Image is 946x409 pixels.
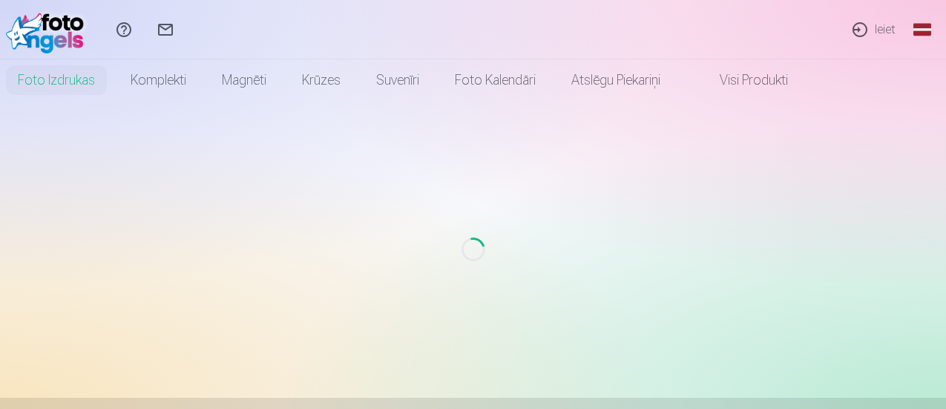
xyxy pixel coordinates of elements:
[6,6,91,53] img: /fa1
[554,59,678,101] a: Atslēgu piekariņi
[437,59,554,101] a: Foto kalendāri
[678,59,806,101] a: Visi produkti
[358,59,437,101] a: Suvenīri
[204,59,284,101] a: Magnēti
[284,59,358,101] a: Krūzes
[113,59,204,101] a: Komplekti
